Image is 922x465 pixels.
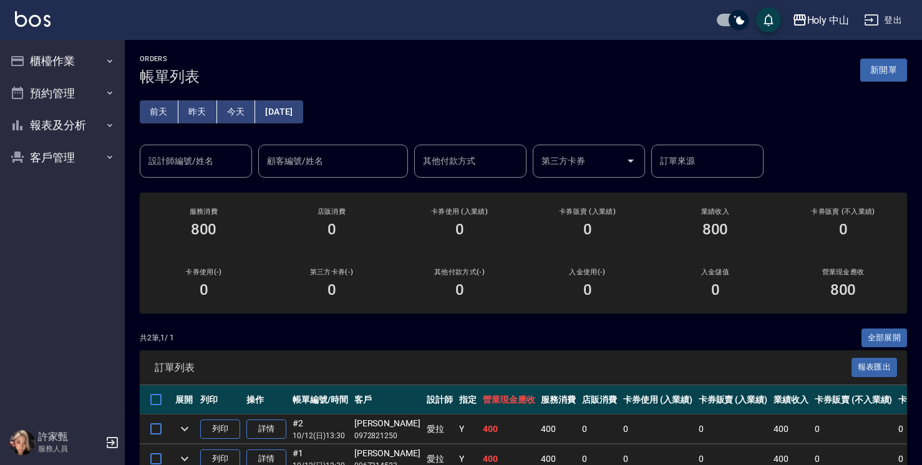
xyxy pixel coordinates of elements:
div: [PERSON_NAME] [354,447,420,460]
p: 0972821250 [354,430,420,441]
button: 櫃檯作業 [5,45,120,77]
h2: 業績收入 [666,208,764,216]
button: 全部展開 [861,328,908,348]
td: 0 [696,415,771,444]
th: 指定 [456,385,480,415]
a: 新開單 [860,64,907,75]
button: 報表及分析 [5,109,120,141]
h3: 800 [830,281,856,299]
h3: 0 [711,281,720,299]
h2: 其他付款方式(-) [410,268,508,276]
th: 店販消費 [579,385,620,415]
a: 報表匯出 [852,361,898,373]
th: 卡券販賣 (入業績) [696,385,771,415]
p: 共 2 筆, 1 / 1 [140,332,174,343]
button: Open [621,151,641,171]
th: 展開 [172,385,197,415]
button: 報表匯出 [852,358,898,377]
th: 營業現金應收 [480,385,538,415]
td: 愛拉 [424,415,456,444]
button: 客戶管理 [5,141,120,174]
button: 列印 [200,419,240,439]
h5: 許家甄 [38,431,102,443]
td: 0 [579,415,620,444]
h3: 800 [702,221,729,238]
button: 新開單 [860,59,907,82]
td: 0 [620,415,696,444]
button: 預約管理 [5,77,120,110]
h2: 卡券販賣 (入業績) [538,208,636,216]
h2: ORDERS [140,55,200,63]
th: 卡券使用 (入業績) [620,385,696,415]
td: Y [456,415,480,444]
td: #2 [289,415,351,444]
button: 前天 [140,100,178,123]
th: 業績收入 [770,385,812,415]
h2: 卡券販賣 (不入業績) [794,208,892,216]
th: 卡券販賣 (不入業績) [812,385,895,415]
span: 訂單列表 [155,362,852,374]
th: 客戶 [351,385,424,415]
button: expand row [175,419,194,438]
th: 帳單編號/時間 [289,385,351,415]
h3: 800 [191,221,217,238]
img: Logo [15,11,51,27]
th: 服務消費 [538,385,579,415]
th: 列印 [197,385,243,415]
h3: 0 [328,281,336,299]
button: [DATE] [255,100,303,123]
td: 0 [812,415,895,444]
a: 詳情 [246,419,286,439]
h2: 卡券使用 (入業績) [410,208,508,216]
td: 400 [770,415,812,444]
h3: 0 [583,221,592,238]
p: 10/12 (日) 13:30 [293,430,348,441]
h3: 0 [839,221,848,238]
button: save [756,7,781,32]
h3: 0 [328,221,336,238]
button: Holy 中山 [787,7,855,33]
button: 昨天 [178,100,217,123]
h2: 卡券使用(-) [155,268,253,276]
h3: 0 [200,281,208,299]
h3: 0 [583,281,592,299]
button: 登出 [859,9,907,32]
td: 400 [480,415,538,444]
div: [PERSON_NAME] [354,417,420,430]
h3: 0 [455,221,464,238]
h3: 0 [455,281,464,299]
h2: 入金使用(-) [538,268,636,276]
img: Person [10,430,35,455]
th: 操作 [243,385,289,415]
h3: 帳單列表 [140,68,200,85]
button: 今天 [217,100,256,123]
h2: 入金儲值 [666,268,764,276]
h2: 營業現金應收 [794,268,892,276]
th: 設計師 [424,385,456,415]
p: 服務人員 [38,443,102,454]
h2: 店販消費 [283,208,381,216]
h3: 服務消費 [155,208,253,216]
div: Holy 中山 [807,12,850,28]
h2: 第三方卡券(-) [283,268,381,276]
td: 400 [538,415,579,444]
